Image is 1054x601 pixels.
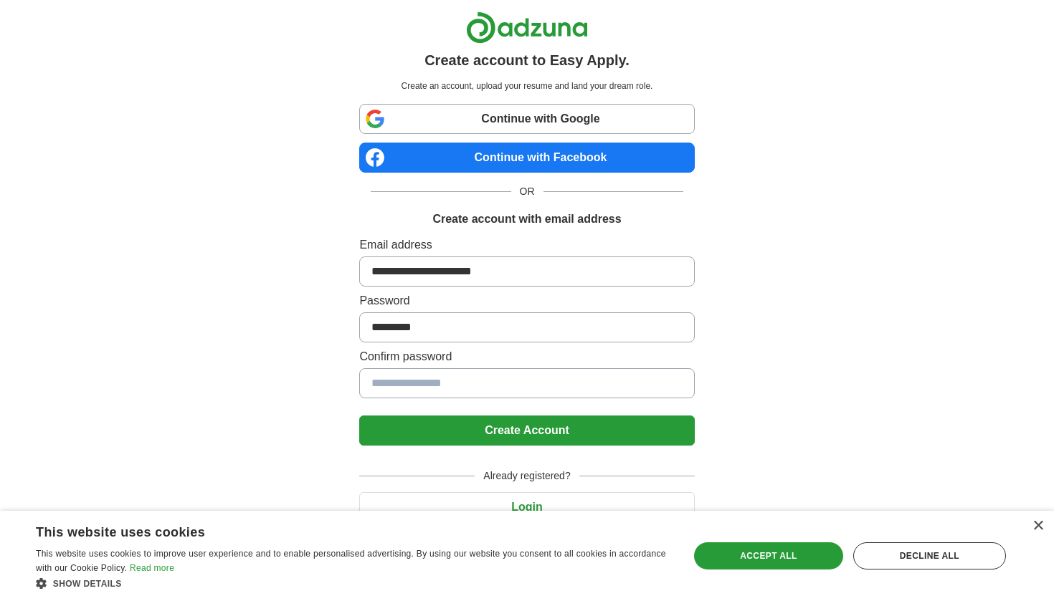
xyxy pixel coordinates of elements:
[432,211,621,228] h1: Create account with email address
[36,576,670,590] div: Show details
[36,549,666,573] span: This website uses cookies to improve user experience and to enable personalised advertising. By u...
[694,542,843,569] div: Accept all
[36,519,634,541] div: This website uses cookies
[359,143,694,173] a: Continue with Facebook
[359,292,694,309] label: Password
[359,492,694,522] button: Login
[466,11,588,44] img: Adzuna logo
[424,49,630,71] h1: Create account to Easy Apply.
[1032,521,1043,532] div: Close
[130,563,174,573] a: Read more, opens a new window
[359,348,694,365] label: Confirm password
[853,542,1006,569] div: Decline all
[53,579,122,589] span: Show details
[359,501,694,513] a: Login
[511,184,543,199] span: OR
[359,104,694,134] a: Continue with Google
[359,236,694,254] label: Email address
[362,80,691,92] p: Create an account, upload your resume and land your dream role.
[475,468,579,484] span: Already registered?
[359,415,694,446] button: Create Account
